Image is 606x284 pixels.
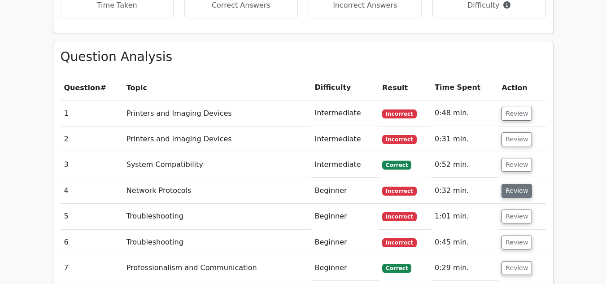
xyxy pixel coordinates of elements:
th: # [61,75,123,100]
th: Result [379,75,431,100]
span: Correct [382,264,411,273]
td: 0:32 min. [431,178,498,204]
button: Review [501,261,532,275]
td: Printers and Imaging Devices [123,127,311,152]
th: Action [498,75,545,100]
button: Review [501,158,532,172]
td: Troubleshooting [123,204,311,229]
button: Review [501,236,532,249]
td: Intermediate [311,100,379,126]
td: 7 [61,255,123,281]
td: 0:29 min. [431,255,498,281]
span: Question [64,83,100,92]
td: 4 [61,178,123,204]
button: Review [501,210,532,223]
td: 0:31 min. [431,127,498,152]
td: Beginner [311,230,379,255]
td: 0:45 min. [431,230,498,255]
button: Review [501,132,532,146]
button: Review [501,184,532,198]
span: Incorrect [382,187,417,196]
th: Time Spent [431,75,498,100]
td: 6 [61,230,123,255]
span: Incorrect [382,135,417,144]
td: Network Protocols [123,178,311,204]
td: Beginner [311,204,379,229]
td: Printers and Imaging Devices [123,100,311,126]
td: Beginner [311,178,379,204]
td: Intermediate [311,152,379,178]
th: Difficulty [311,75,379,100]
td: Professionalism and Communication [123,255,311,281]
button: Review [501,107,532,121]
td: 3 [61,152,123,178]
span: Incorrect [382,238,417,247]
td: 5 [61,204,123,229]
span: Incorrect [382,212,417,221]
td: 2 [61,127,123,152]
td: System Compatibility [123,152,311,178]
td: Intermediate [311,127,379,152]
h3: Question Analysis [61,49,546,65]
span: Correct [382,161,411,170]
span: Incorrect [382,109,417,118]
td: 1:01 min. [431,204,498,229]
td: 0:48 min. [431,100,498,126]
th: Topic [123,75,311,100]
td: 1 [61,100,123,126]
td: Troubleshooting [123,230,311,255]
td: Beginner [311,255,379,281]
td: 0:52 min. [431,152,498,178]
